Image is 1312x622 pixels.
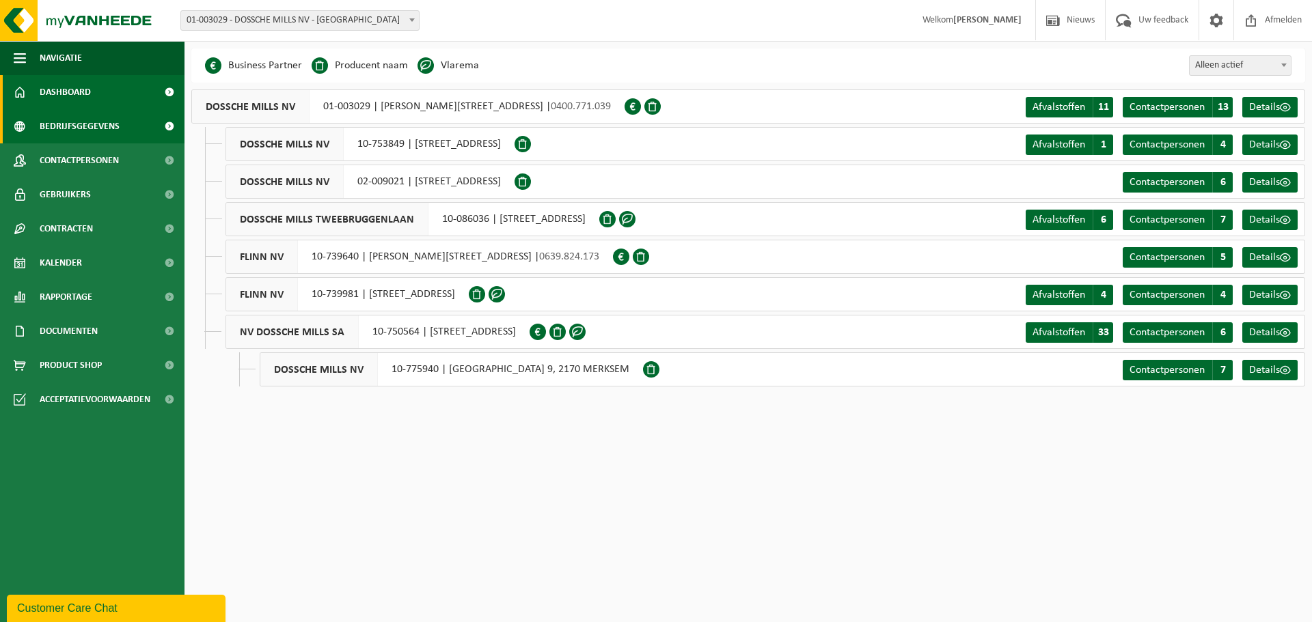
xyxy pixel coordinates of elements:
span: Afvalstoffen [1033,289,1085,300]
span: Afvalstoffen [1033,139,1085,150]
span: 7 [1212,210,1233,230]
span: Afvalstoffen [1033,214,1085,225]
span: Product Shop [40,348,102,382]
span: DOSSCHE MILLS NV [226,165,344,198]
span: Details [1249,139,1280,150]
span: 4 [1212,285,1233,305]
div: 01-003029 | [PERSON_NAME][STREET_ADDRESS] | [191,89,625,124]
span: Details [1249,365,1280,376]
span: 0639.824.173 [539,251,599,262]
span: Details [1249,214,1280,225]
span: FLINN NV [226,278,298,311]
a: Contactpersonen 6 [1123,322,1233,343]
div: 02-009021 | [STREET_ADDRESS] [225,165,515,199]
span: Contactpersonen [1130,102,1205,113]
span: Details [1249,102,1280,113]
a: Contactpersonen 4 [1123,285,1233,305]
span: Details [1249,327,1280,338]
span: Rapportage [40,280,92,314]
span: Acceptatievoorwaarden [40,382,150,416]
span: 01-003029 - DOSSCHE MILLS NV - DEINZE [181,11,419,30]
span: Dashboard [40,75,91,109]
span: 1 [1093,135,1113,155]
div: 10-753849 | [STREET_ADDRESS] [225,127,515,161]
span: 33 [1093,322,1113,343]
span: DOSSCHE MILLS NV [192,90,310,123]
li: Vlarema [418,55,479,76]
a: Afvalstoffen 6 [1026,210,1113,230]
span: Documenten [40,314,98,348]
a: Contactpersonen 7 [1123,210,1233,230]
span: 5 [1212,247,1233,268]
span: Bedrijfsgegevens [40,109,120,143]
span: Contactpersonen [1130,214,1205,225]
span: Alleen actief [1189,55,1291,76]
a: Details [1242,285,1298,305]
span: 6 [1212,322,1233,343]
a: Contactpersonen 5 [1123,247,1233,268]
span: Contactpersonen [1130,252,1205,263]
span: 7 [1212,360,1233,380]
li: Producent naam [312,55,408,76]
span: Details [1249,177,1280,188]
a: Afvalstoffen 33 [1026,322,1113,343]
span: Gebruikers [40,178,91,212]
span: Contactpersonen [1130,327,1205,338]
a: Details [1242,210,1298,230]
span: NV DOSSCHE MILLS SA [226,315,359,348]
strong: [PERSON_NAME] [953,15,1022,25]
a: Contactpersonen 6 [1123,172,1233,193]
span: Contactpersonen [1130,289,1205,300]
a: Details [1242,322,1298,343]
span: Navigatie [40,41,82,75]
span: 01-003029 - DOSSCHE MILLS NV - DEINZE [180,10,420,31]
span: Alleen actief [1190,56,1291,75]
span: DOSSCHE MILLS NV [226,128,344,160]
span: Contactpersonen [40,143,119,178]
span: 6 [1093,210,1113,230]
span: 6 [1212,172,1233,193]
span: DOSSCHE MILLS TWEEBRUGGENLAAN [226,203,428,236]
a: Details [1242,172,1298,193]
span: 0400.771.039 [551,101,611,112]
span: Afvalstoffen [1033,327,1085,338]
span: Contactpersonen [1130,139,1205,150]
a: Details [1242,135,1298,155]
a: Contactpersonen 4 [1123,135,1233,155]
div: 10-739981 | [STREET_ADDRESS] [225,277,469,311]
span: Kalender [40,246,82,280]
a: Afvalstoffen 1 [1026,135,1113,155]
a: Details [1242,247,1298,268]
div: 10-739640 | [PERSON_NAME][STREET_ADDRESS] | [225,240,613,274]
span: Details [1249,289,1280,300]
div: 10-775940 | [GEOGRAPHIC_DATA] 9, 2170 MERKSEM [260,352,643,386]
a: Contactpersonen 13 [1123,97,1233,117]
a: Afvalstoffen 11 [1026,97,1113,117]
iframe: chat widget [7,592,228,622]
span: Contracten [40,212,93,246]
li: Business Partner [205,55,302,76]
span: Afvalstoffen [1033,102,1085,113]
span: 13 [1212,97,1233,117]
a: Details [1242,97,1298,117]
a: Afvalstoffen 4 [1026,285,1113,305]
span: 4 [1093,285,1113,305]
span: FLINN NV [226,240,298,273]
span: 11 [1093,97,1113,117]
span: Contactpersonen [1130,177,1205,188]
span: 4 [1212,135,1233,155]
a: Details [1242,360,1298,380]
span: Details [1249,252,1280,263]
span: Contactpersonen [1130,365,1205,376]
span: DOSSCHE MILLS NV [260,353,378,386]
div: 10-750564 | [STREET_ADDRESS] [225,315,530,349]
a: Contactpersonen 7 [1123,360,1233,380]
div: 10-086036 | [STREET_ADDRESS] [225,202,599,236]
